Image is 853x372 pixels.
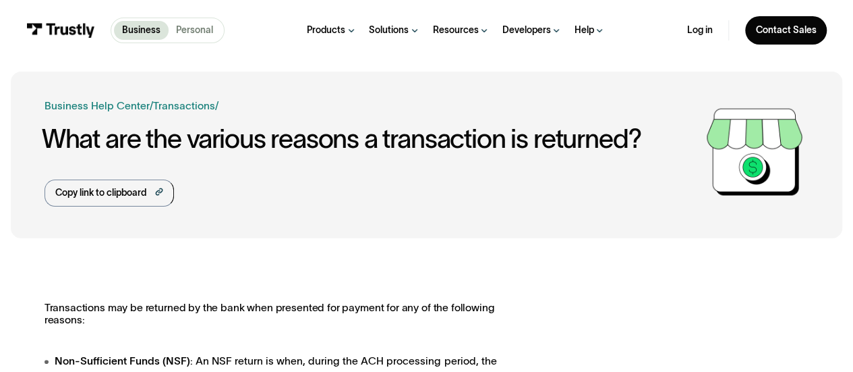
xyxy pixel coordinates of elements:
a: Log in [687,24,713,36]
a: Personal [169,21,221,40]
img: Trustly Logo [26,23,95,37]
div: Developers [502,24,551,36]
strong: Non-Sufficient Funds (NSF) [55,355,190,367]
div: / [215,98,218,113]
div: Copy link to clipboard [55,186,146,201]
h1: What are the various reasons a transaction is returned? [42,124,701,153]
div: Products [307,24,345,36]
div: Solutions [369,24,409,36]
div: Resources [432,24,478,36]
p: Transactions may be returned by the bank when presented for payment for any of the following reas... [45,302,537,327]
a: Business [114,21,168,40]
a: Transactions [153,100,215,111]
p: Personal [176,24,213,38]
div: Contact Sales [755,24,816,36]
div: / [150,98,153,113]
p: Business [122,24,160,38]
div: Help [575,24,594,36]
a: Business Help Center [45,98,150,113]
a: Copy link to clipboard [45,180,174,207]
a: Contact Sales [745,16,827,44]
